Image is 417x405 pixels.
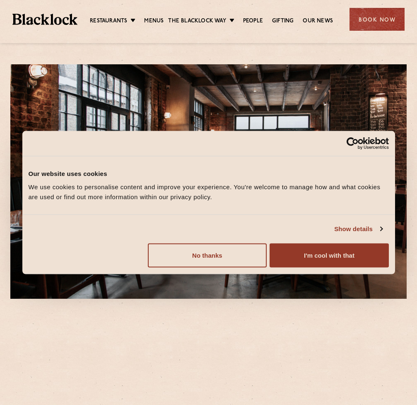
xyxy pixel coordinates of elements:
div: We use cookies to personalise content and improve your experience. You're welcome to manage how a... [29,182,389,202]
img: BL_Textured_Logo-footer-cropped.svg [12,14,77,24]
a: Menus [144,17,164,26]
a: Our News [303,17,333,26]
div: Our website uses cookies [29,169,389,179]
a: Show details [334,224,382,234]
div: Book Now [350,8,405,31]
a: People [243,17,263,26]
a: The Blacklock Way [168,17,226,26]
a: Usercentrics Cookiebot - opens in a new window [316,137,389,150]
a: Gifting [272,17,294,26]
button: I'm cool with that [270,243,388,267]
button: No thanks [148,243,267,267]
a: Restaurants [90,17,127,26]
